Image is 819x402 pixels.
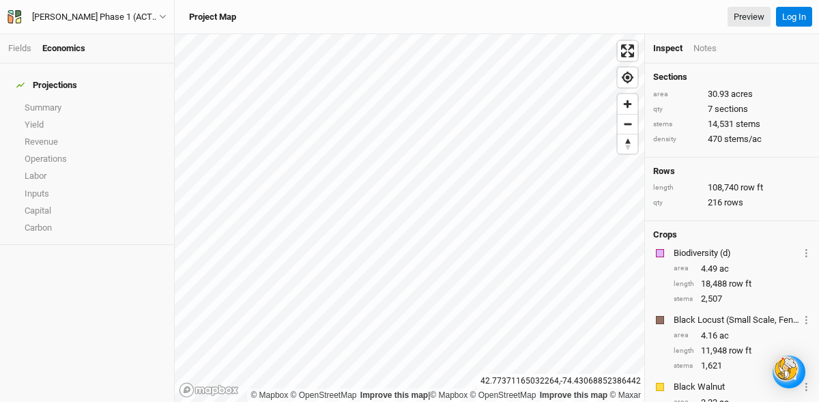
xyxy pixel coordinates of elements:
[653,72,811,83] h4: Sections
[674,330,811,342] div: 4.16
[540,390,607,400] a: Improve this map
[693,42,717,55] div: Notes
[618,134,637,154] button: Reset bearing to north
[674,247,799,259] div: Biodiversity (d)
[724,133,762,145] span: stems/ac
[618,41,637,61] button: Enter fullscreen
[674,345,811,357] div: 11,948
[674,263,694,274] div: area
[802,312,811,328] button: Crop Usage
[189,12,236,23] h3: Project Map
[250,388,641,402] div: |
[674,294,694,304] div: stems
[653,89,701,100] div: area
[728,7,771,27] a: Preview
[674,330,694,341] div: area
[618,114,637,134] button: Zoom out
[674,314,799,326] div: Black Locust (Small Scale, Fenceposts Only)
[731,88,753,100] span: acres
[653,103,811,115] div: 7
[653,104,701,115] div: qty
[7,10,167,25] button: [PERSON_NAME] Phase 1 (ACTIVE 2024)
[618,94,637,114] button: Zoom in
[653,197,811,209] div: 216
[653,119,701,130] div: stems
[42,42,85,55] div: Economics
[250,390,288,400] a: Mapbox
[674,360,811,372] div: 1,621
[729,345,751,357] span: row ft
[16,80,77,91] div: Projections
[609,390,641,400] a: Maxar
[470,390,536,400] a: OpenStreetMap
[653,88,811,100] div: 30.93
[674,263,811,275] div: 4.49
[719,330,729,342] span: ac
[653,198,701,208] div: qty
[773,356,805,388] div: Open Intercom Messenger
[653,118,811,130] div: 14,531
[175,34,644,402] canvas: Map
[724,197,743,209] span: rows
[653,42,682,55] div: Inspect
[618,115,637,134] span: Zoom out
[674,381,799,393] div: Black Walnut
[736,118,760,130] span: stems
[802,245,811,261] button: Crop Usage
[653,183,701,193] div: length
[776,7,812,27] button: Log In
[674,361,694,371] div: stems
[653,182,811,194] div: 108,740
[8,43,31,53] a: Fields
[360,390,428,400] a: Improve this map
[674,279,694,289] div: length
[653,229,677,240] h4: Crops
[715,103,748,115] span: sections
[618,68,637,87] button: Find my location
[674,293,811,305] div: 2,507
[653,166,811,177] h4: Rows
[179,382,239,398] a: Mapbox logo
[32,10,159,24] div: Corbin Hill Phase 1 (ACTIVE 2024)
[729,278,751,290] span: row ft
[741,182,763,194] span: row ft
[477,374,644,388] div: 42.77371165032264 , -74.43068852386442
[32,10,159,24] div: [PERSON_NAME] Phase 1 (ACTIVE 2024)
[653,134,701,145] div: density
[430,390,468,400] a: Mapbox
[674,278,811,290] div: 18,488
[719,263,729,275] span: ac
[674,346,694,356] div: length
[291,390,357,400] a: OpenStreetMap
[653,133,811,145] div: 470
[802,379,811,394] button: Crop Usage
